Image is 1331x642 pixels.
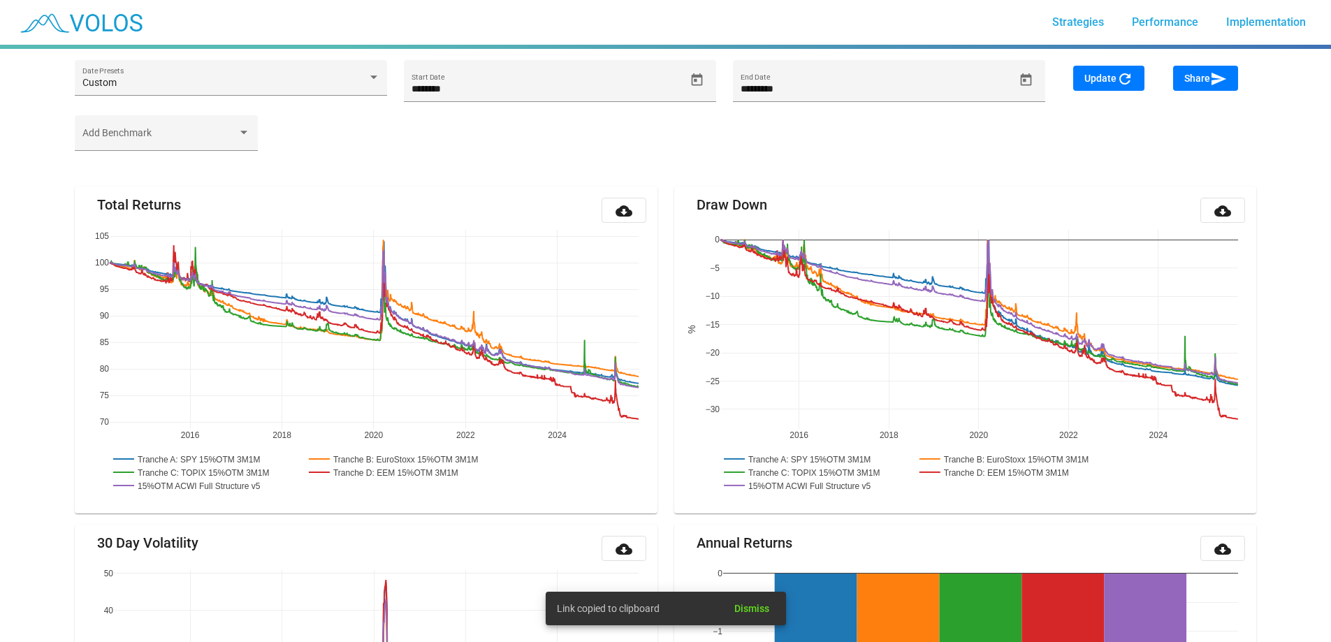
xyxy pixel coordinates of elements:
mat-icon: cloud_download [616,541,632,557]
mat-icon: cloud_download [616,203,632,219]
mat-card-title: 30 Day Volatility [97,536,198,550]
mat-card-title: Annual Returns [697,536,792,550]
span: Custom [82,77,117,88]
img: blue_transparent.png [11,5,150,40]
mat-card-title: Total Returns [97,198,181,212]
button: Open calendar [685,68,709,92]
span: Share [1184,73,1227,84]
span: Update [1084,73,1133,84]
mat-icon: cloud_download [1214,541,1231,557]
mat-card-title: Draw Down [697,198,767,212]
span: Strategies [1052,15,1104,29]
button: Open calendar [1014,68,1038,92]
span: Implementation [1226,15,1306,29]
span: Dismiss [734,603,769,614]
span: Link copied to clipboard [557,601,660,615]
button: Update [1073,66,1144,91]
span: Performance [1132,15,1198,29]
a: Performance [1121,10,1209,35]
a: Strategies [1041,10,1115,35]
button: Share [1173,66,1238,91]
button: Dismiss [723,596,780,621]
mat-icon: send [1210,71,1227,87]
mat-icon: cloud_download [1214,203,1231,219]
mat-icon: refresh [1117,71,1133,87]
a: Implementation [1215,10,1317,35]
